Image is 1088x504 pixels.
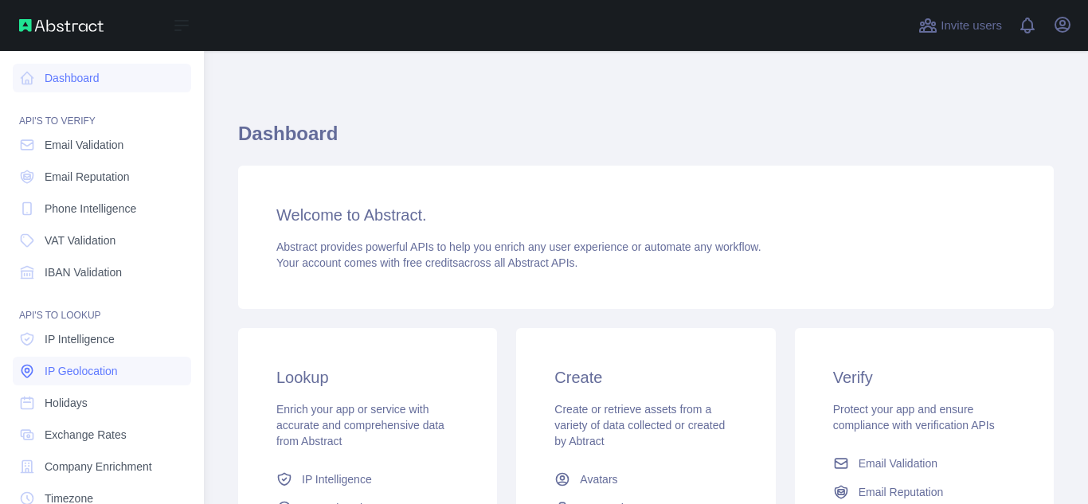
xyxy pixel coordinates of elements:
span: Protect your app and ensure compliance with verification APIs [833,403,995,432]
a: VAT Validation [13,226,191,255]
h3: Welcome to Abstract. [276,204,1016,226]
div: API'S TO VERIFY [13,96,191,127]
div: API'S TO LOOKUP [13,290,191,322]
a: Exchange Rates [13,420,191,449]
span: VAT Validation [45,232,115,248]
span: Abstract provides powerful APIs to help you enrich any user experience or automate any workflow. [276,240,761,253]
h1: Dashboard [238,121,1054,159]
span: Company Enrichment [45,459,152,475]
span: Holidays [45,395,88,411]
span: IP Intelligence [45,331,115,347]
a: IP Intelligence [13,325,191,354]
span: Phone Intelligence [45,201,136,217]
span: Email Reputation [45,169,130,185]
a: Email Validation [13,131,191,159]
a: Dashboard [13,64,191,92]
img: Abstract API [19,19,104,32]
span: Email Validation [45,137,123,153]
h3: Lookup [276,366,459,389]
span: Avatars [580,471,617,487]
span: IBAN Validation [45,264,122,280]
a: IP Intelligence [270,465,465,494]
span: Email Reputation [859,484,944,500]
button: Invite users [915,13,1005,38]
span: Exchange Rates [45,427,127,443]
a: Email Reputation [13,162,191,191]
span: IP Intelligence [302,471,372,487]
a: Holidays [13,389,191,417]
a: IBAN Validation [13,258,191,287]
span: Your account comes with across all Abstract APIs. [276,256,577,269]
a: Company Enrichment [13,452,191,481]
a: Phone Intelligence [13,194,191,223]
span: Email Validation [859,455,937,471]
a: IP Geolocation [13,357,191,385]
a: Avatars [548,465,743,494]
span: free credits [403,256,458,269]
h3: Verify [833,366,1016,389]
span: IP Geolocation [45,363,118,379]
span: Invite users [941,17,1002,35]
span: Enrich your app or service with accurate and comprehensive data from Abstract [276,403,444,447]
a: Email Validation [827,449,1022,478]
span: Create or retrieve assets from a variety of data collected or created by Abtract [554,403,725,447]
h3: Create [554,366,737,389]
